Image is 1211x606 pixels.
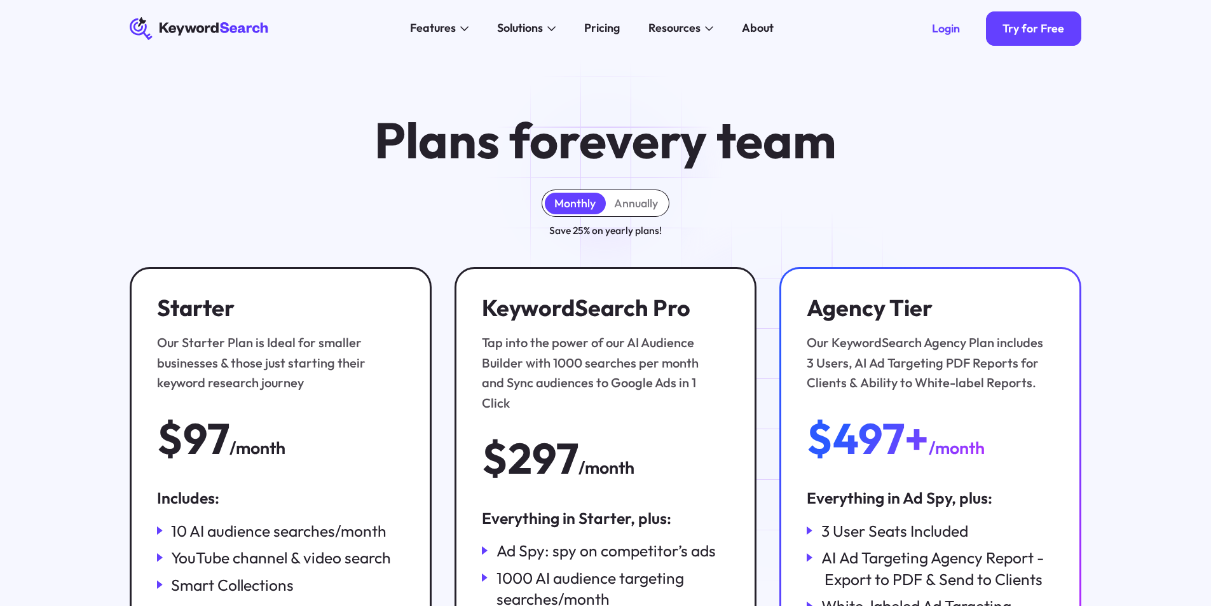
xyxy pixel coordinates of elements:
div: Monthly [554,196,596,210]
div: Tap into the power of our AI Audience Builder with 1000 searches per month and Sync audiences to ... [482,333,722,413]
div: /month [578,455,634,481]
div: $297 [482,436,578,481]
div: 10 AI audience searches/month [171,520,387,542]
div: Solutions [497,20,543,37]
div: /month [229,435,285,462]
h1: Plans for [374,114,837,167]
div: Login [932,22,960,36]
a: About [734,17,783,40]
span: every team [579,109,837,171]
div: Resources [648,20,701,37]
div: Try for Free [1002,22,1064,36]
div: Ad Spy: spy on competitor’s ads [496,540,716,561]
div: Everything in Starter, plus: [482,507,729,529]
h3: Agency Tier [807,294,1046,322]
h3: Starter [157,294,397,322]
div: Save 25% on yearly plans! [549,223,662,238]
div: Our KeywordSearch Agency Plan includes 3 Users, AI Ad Targeting PDF Reports for Clients & Ability... [807,333,1046,392]
a: Login [915,11,977,46]
div: $497+ [807,416,929,461]
div: About [742,20,774,37]
div: Features [410,20,456,37]
a: Pricing [576,17,629,40]
div: Our Starter Plan is Ideal for smaller businesses & those just starting their keyword research jou... [157,333,397,392]
h3: KeywordSearch Pro [482,294,722,322]
div: YouTube channel & video search [171,547,391,568]
div: AI Ad Targeting Agency Report - Export to PDF & Send to Clients [821,547,1054,589]
div: $97 [157,416,229,461]
div: /month [929,435,985,462]
div: Annually [614,196,658,210]
a: Try for Free [986,11,1082,46]
div: 3 User Seats Included [821,520,968,542]
div: Everything in Ad Spy, plus: [807,487,1054,509]
div: Smart Collections [171,574,294,596]
div: Includes: [157,487,404,509]
div: Pricing [584,20,620,37]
